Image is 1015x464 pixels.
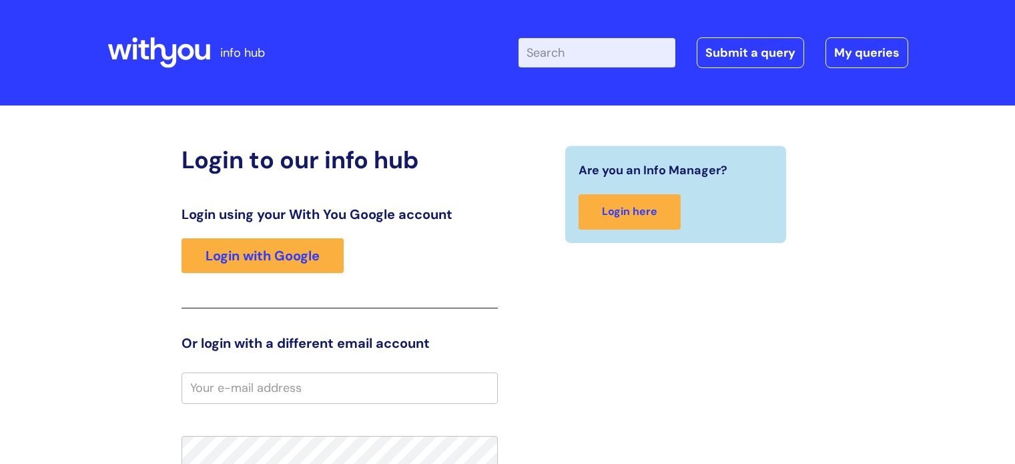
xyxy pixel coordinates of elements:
[182,238,344,273] a: Login with Google
[579,160,727,181] span: Are you an Info Manager?
[182,373,498,403] input: Your e-mail address
[519,38,675,67] input: Search
[579,194,681,230] a: Login here
[220,42,265,63] p: info hub
[182,206,498,222] h3: Login using your With You Google account
[182,146,498,174] h2: Login to our info hub
[697,37,804,68] a: Submit a query
[825,37,908,68] a: My queries
[182,335,498,351] h3: Or login with a different email account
